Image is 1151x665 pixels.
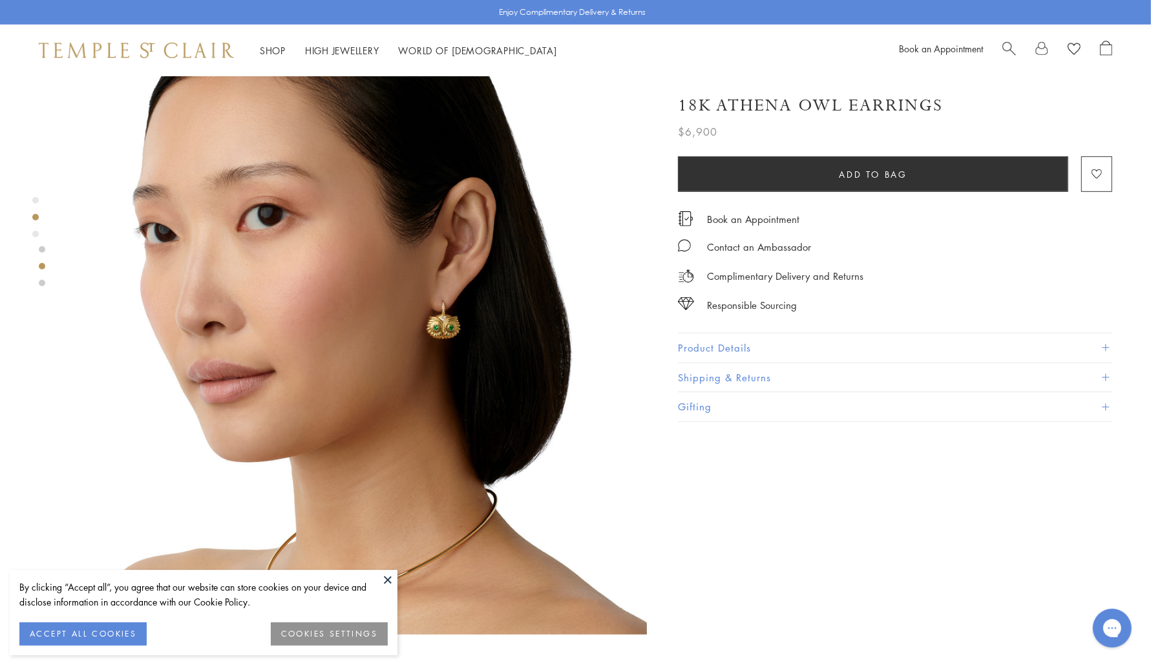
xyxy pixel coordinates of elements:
[271,622,388,646] button: COOKIES SETTINGS
[39,43,234,58] img: Temple St. Clair
[260,44,286,57] a: ShopShop
[399,44,557,57] a: World of [DEMOGRAPHIC_DATA]World of [DEMOGRAPHIC_DATA]
[678,392,1112,421] button: Gifting
[1100,41,1112,60] a: Open Shopping Bag
[678,268,694,284] img: icon_delivery.svg
[305,44,379,57] a: High JewelleryHigh Jewellery
[678,363,1112,392] button: Shipping & Returns
[678,123,717,140] span: $6,900
[499,6,646,19] p: Enjoy Complimentary Delivery & Returns
[707,212,799,226] a: Book an Appointment
[707,297,797,313] div: Responsible Sourcing
[707,239,811,255] div: Contact an Ambassador
[678,94,943,117] h1: 18K Athena Owl Earrings
[678,156,1068,192] button: Add to bag
[19,580,388,609] div: By clicking “Accept all”, you agree that our website can store cookies on your device and disclos...
[678,333,1112,363] button: Product Details
[678,297,694,310] img: icon_sourcing.svg
[19,622,147,646] button: ACCEPT ALL COOKIES
[678,211,693,226] img: icon_appointment.svg
[707,268,863,284] p: Complimentary Delivery and Returns
[678,239,691,252] img: MessageIcon-01_2.svg
[1002,41,1016,60] a: Search
[32,194,39,248] div: Product gallery navigation
[260,43,557,59] nav: Main navigation
[899,42,983,55] a: Book an Appointment
[839,167,907,182] span: Add to bag
[1068,41,1081,60] a: View Wishlist
[1086,604,1138,652] iframe: Gorgias live chat messenger
[65,52,647,635] img: E36186-OWLTG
